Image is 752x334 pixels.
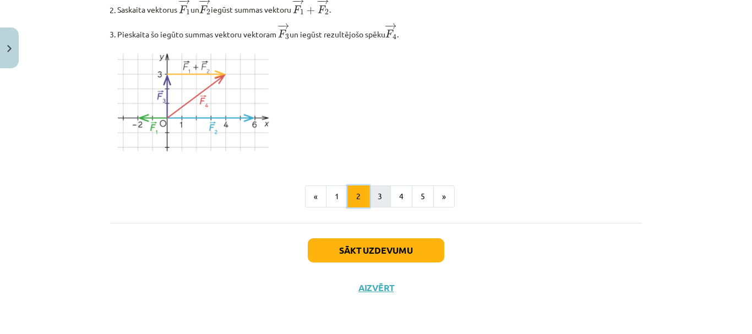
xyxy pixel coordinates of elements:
[325,9,329,15] span: 2
[110,185,642,207] nav: Page navigation example
[277,23,285,29] span: −
[347,185,369,207] button: 2
[393,34,396,40] span: 4
[369,185,391,207] button: 3
[186,9,190,15] span: 1
[307,6,315,14] span: +
[293,6,301,13] span: F
[318,6,326,13] span: F
[433,185,455,207] button: »
[355,282,397,293] button: Aizvērt
[412,185,434,207] button: 5
[199,6,208,13] span: F
[206,9,210,15] span: 2
[279,23,290,29] span: →
[179,6,187,13] span: F
[300,9,304,15] span: 1
[117,23,642,41] p: Pieskaita šo iegūto summas vektoru vektoram ​​ un iegūst rezultējošo spēku .
[385,30,394,37] span: F
[308,238,444,262] button: Sākt uzdevumu
[285,34,289,40] span: 3
[305,185,326,207] button: «
[386,23,397,29] span: →
[278,30,286,37] span: F
[390,185,412,207] button: 4
[326,185,348,207] button: 1
[384,23,393,29] span: −
[7,45,12,52] img: icon-close-lesson-0947bae3869378f0d4975bcd49f059093ad1ed9edebbc8119c70593378902aed.svg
